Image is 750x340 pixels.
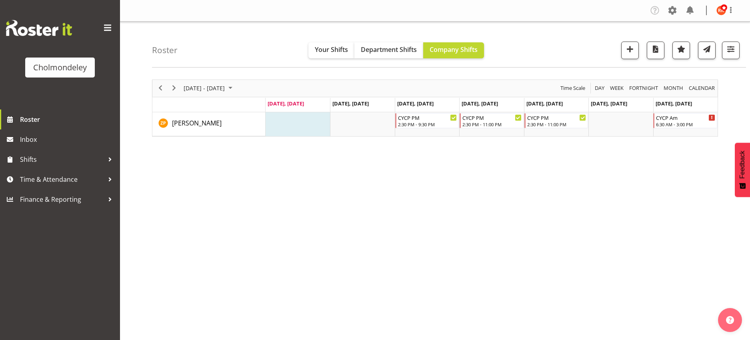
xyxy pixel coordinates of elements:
span: Department Shifts [361,45,417,54]
div: Zoe Palmer"s event - CYCP Am Begin From Sunday, October 5, 2025 at 6:30:00 AM GMT+13:00 Ends At S... [653,113,717,128]
span: [PERSON_NAME] [172,119,222,127]
span: Finance & Reporting [20,193,104,205]
div: Timeline Week of September 29, 2025 [152,80,718,137]
table: Timeline Week of September 29, 2025 [266,112,718,136]
span: Your Shifts [315,45,348,54]
span: [DATE], [DATE] [397,100,434,107]
button: Download a PDF of the roster according to the set date range. [647,42,664,59]
span: Company Shifts [430,45,478,54]
span: Fortnight [628,83,659,93]
button: Send a list of all shifts for the selected filtered period to all rostered employees. [698,42,716,59]
span: [DATE], [DATE] [332,100,369,107]
div: CYCP PM [398,113,457,121]
span: Roster [20,113,116,125]
button: Time Scale [559,83,587,93]
span: Time Scale [560,83,586,93]
div: CYCP PM [527,113,586,121]
button: Department Shifts [354,42,423,58]
button: Timeline Week [609,83,625,93]
img: help-xxl-2.png [726,316,734,324]
button: Your Shifts [308,42,354,58]
div: previous period [154,80,167,97]
span: Week [609,83,624,93]
span: Shifts [20,153,104,165]
div: CYCP PM [462,113,521,121]
div: Zoe Palmer"s event - CYCP PM Begin From Wednesday, October 1, 2025 at 2:30:00 PM GMT+13:00 Ends A... [395,113,459,128]
div: next period [167,80,181,97]
span: Day [594,83,605,93]
td: Zoe Palmer resource [152,112,266,136]
span: [DATE], [DATE] [656,100,692,107]
div: 2:30 PM - 11:00 PM [527,121,586,127]
button: Company Shifts [423,42,484,58]
span: [DATE], [DATE] [268,100,304,107]
button: Previous [155,83,166,93]
button: Timeline Day [594,83,606,93]
div: 6:30 AM - 3:00 PM [656,121,715,127]
span: [DATE], [DATE] [462,100,498,107]
span: Feedback [739,151,746,179]
span: [DATE], [DATE] [591,100,627,107]
span: [DATE], [DATE] [526,100,563,107]
button: Add a new shift [621,42,639,59]
span: calendar [688,83,716,93]
span: Inbox [20,133,116,145]
button: Feedback - Show survey [735,143,750,197]
button: Highlight an important date within the roster. [672,42,690,59]
button: Filter Shifts [722,42,740,59]
div: Sep 29 - Oct 05, 2025 [181,80,237,97]
div: CYCP Am [656,113,715,121]
div: 2:30 PM - 9:30 PM [398,121,457,127]
button: Next [169,83,180,93]
span: [DATE] - [DATE] [183,83,226,93]
span: Month [663,83,684,93]
a: [PERSON_NAME] [172,118,222,128]
img: Rosterit website logo [6,20,72,36]
div: Zoe Palmer"s event - CYCP PM Begin From Friday, October 3, 2025 at 2:30:00 PM GMT+13:00 Ends At F... [524,113,588,128]
button: Timeline Month [662,83,685,93]
button: Fortnight [628,83,660,93]
button: Month [688,83,716,93]
div: Zoe Palmer"s event - CYCP PM Begin From Thursday, October 2, 2025 at 2:30:00 PM GMT+13:00 Ends At... [460,113,523,128]
div: Cholmondeley [33,62,87,74]
img: ruby-kerr10353.jpg [716,6,726,15]
span: Time & Attendance [20,173,104,185]
button: September 2025 [182,83,236,93]
div: 2:30 PM - 11:00 PM [462,121,521,127]
h4: Roster [152,46,178,55]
